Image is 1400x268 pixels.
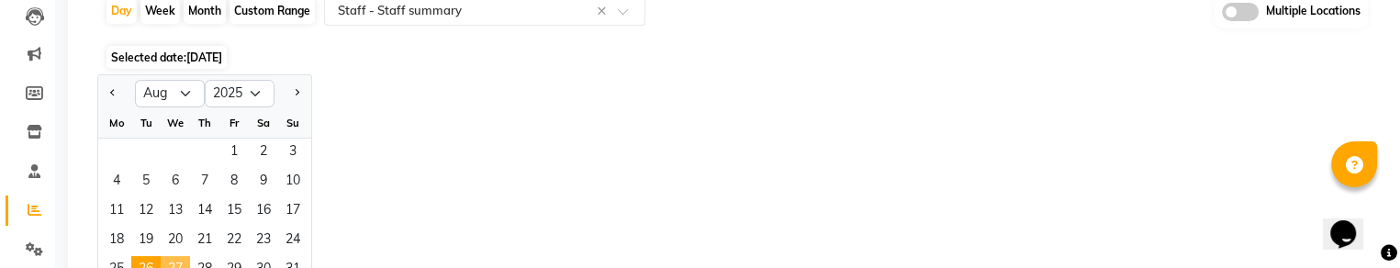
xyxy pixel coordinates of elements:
span: 1 [219,139,249,168]
select: Select year [205,80,274,107]
div: Saturday, August 2, 2025 [249,139,278,168]
div: Thursday, August 21, 2025 [190,227,219,256]
div: Sunday, August 24, 2025 [278,227,308,256]
span: 20 [161,227,190,256]
div: Monday, August 18, 2025 [102,227,131,256]
div: Tuesday, August 12, 2025 [131,197,161,227]
span: 5 [131,168,161,197]
span: 19 [131,227,161,256]
div: Friday, August 22, 2025 [219,227,249,256]
div: Saturday, August 16, 2025 [249,197,278,227]
div: Tu [131,108,161,138]
span: [DATE] [186,50,222,64]
span: 6 [161,168,190,197]
div: Monday, August 4, 2025 [102,168,131,197]
span: 13 [161,197,190,227]
div: Thursday, August 7, 2025 [190,168,219,197]
div: Saturday, August 9, 2025 [249,168,278,197]
div: Sunday, August 10, 2025 [278,168,308,197]
span: 24 [278,227,308,256]
span: Selected date: [106,46,227,69]
div: Thursday, August 14, 2025 [190,197,219,227]
span: Multiple Locations [1266,3,1361,21]
span: 14 [190,197,219,227]
span: 15 [219,197,249,227]
div: Th [190,108,219,138]
div: Sunday, August 17, 2025 [278,197,308,227]
span: 3 [278,139,308,168]
button: Previous month [106,79,120,108]
select: Select month [135,80,205,107]
span: 22 [219,227,249,256]
div: Su [278,108,308,138]
div: Friday, August 8, 2025 [219,168,249,197]
div: Sunday, August 3, 2025 [278,139,308,168]
button: Next month [289,79,304,108]
span: 12 [131,197,161,227]
div: Friday, August 15, 2025 [219,197,249,227]
div: Tuesday, August 19, 2025 [131,227,161,256]
span: 18 [102,227,131,256]
span: Clear all [597,2,612,21]
div: Wednesday, August 20, 2025 [161,227,190,256]
div: We [161,108,190,138]
div: Monday, August 11, 2025 [102,197,131,227]
div: Saturday, August 23, 2025 [249,227,278,256]
iframe: chat widget [1323,195,1382,250]
span: 9 [249,168,278,197]
span: 8 [219,168,249,197]
div: Tuesday, August 5, 2025 [131,168,161,197]
span: 10 [278,168,308,197]
div: Wednesday, August 13, 2025 [161,197,190,227]
span: 2 [249,139,278,168]
div: Mo [102,108,131,138]
div: Sa [249,108,278,138]
span: 17 [278,197,308,227]
span: 11 [102,197,131,227]
span: 21 [190,227,219,256]
div: Wednesday, August 6, 2025 [161,168,190,197]
div: Friday, August 1, 2025 [219,139,249,168]
div: Fr [219,108,249,138]
span: 23 [249,227,278,256]
span: 16 [249,197,278,227]
span: 7 [190,168,219,197]
span: 4 [102,168,131,197]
